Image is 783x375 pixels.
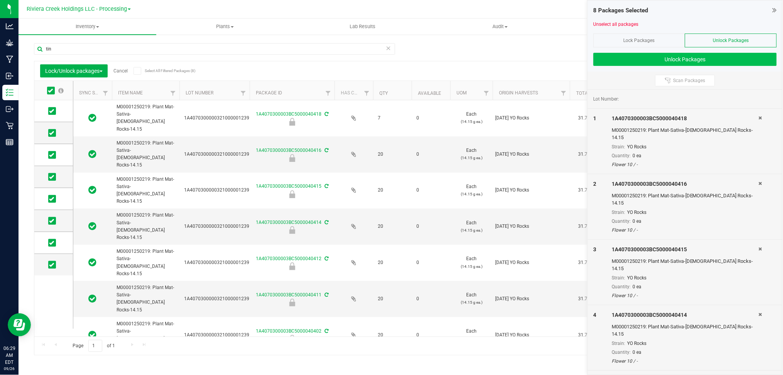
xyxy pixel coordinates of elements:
span: Quantity: [612,350,631,355]
span: M00001250219: Plant Mat-Sativa-[DEMOGRAPHIC_DATA] Rocks-14.15 [117,248,175,277]
span: Select All Filtered Packages (8) [145,69,183,73]
span: 3 [594,246,597,252]
a: 1A4070300003BC5000040416 [256,148,321,153]
inline-svg: Retail [6,122,14,129]
input: 1 [88,340,102,352]
span: Each [455,255,488,270]
p: (14.15 g ea.) [455,299,488,306]
a: 1A4070300003BC5000040402 [256,328,321,334]
span: Sync from Compliance System [323,256,328,261]
inline-svg: Reports [6,138,14,146]
div: 1A4070300003BC5000040418 [612,114,758,123]
span: Scan Packages [673,77,705,84]
a: Package ID [256,90,282,96]
a: Inventory Counts [569,18,707,35]
inline-svg: Inbound [6,72,14,80]
div: Value 1: 2025-08-04 YO Rocks [496,295,568,303]
a: Lab Results [294,18,431,35]
span: 0 [416,114,446,122]
span: M00001250219: Plant Mat-Sativa-[DEMOGRAPHIC_DATA] Rocks-14.15 [117,103,175,133]
div: Value 1: 2025-08-04 YO Rocks [496,259,568,266]
span: 20 [378,259,407,266]
span: Sync from Compliance System [323,148,328,153]
div: 1A4070300003BC5000040414 [612,311,758,319]
span: 1A4070300000321000001239 [184,259,249,266]
span: Each [455,147,488,161]
p: 06:29 AM EDT [3,345,15,366]
a: Inventory [19,18,156,35]
a: Filter [360,87,373,100]
div: Final Check Lock [249,335,336,343]
span: Strain: [612,144,625,150]
span: 1A4070300000321000001239 [184,151,249,158]
span: 20 [378,151,407,158]
th: Has COA [335,81,373,100]
span: Sync from Compliance System [323,328,328,334]
a: Audit [431,18,569,35]
a: 1A4070300003BC5000040414 [256,220,321,225]
span: Strain: [612,275,625,281]
span: Lot Number: [594,96,619,103]
p: (14.15 g ea.) [455,263,488,270]
span: Page of 1 [66,340,122,352]
span: 31.7320 [575,113,600,124]
span: Lock/Unlock packages [45,68,103,74]
inline-svg: Inventory [6,89,14,96]
div: Final Check Lock [249,118,336,126]
span: 0 [416,295,446,303]
span: 0 [416,331,446,339]
span: Each [455,291,488,306]
span: 0 [416,223,446,230]
span: Strain: [612,341,625,346]
p: (14.15 g ea.) [455,118,488,125]
inline-svg: Analytics [6,22,14,30]
div: Final Check Lock [249,226,336,234]
span: Riviera Creek Holdings LLC - Processing [27,6,127,12]
div: Flower 10 / - [612,358,758,365]
span: 1A4070300000321000001239 [184,114,249,122]
span: Quantity: [612,153,631,158]
span: Unlock Packages [713,38,749,43]
a: Unselect all packages [594,22,639,27]
span: 1A4070300000321000001239 [184,223,249,230]
span: In Sync [89,113,97,123]
a: 1A4070300003BC5000040418 [256,111,321,117]
span: Each [455,328,488,342]
div: Value 1: 2025-08-04 YO Rocks [496,151,568,158]
span: Strain: [612,210,625,215]
div: Final Check Lock [249,190,336,198]
span: M00001250219: Plant Mat-Sativa-[DEMOGRAPHIC_DATA] Rocks-14.15 [117,176,175,205]
inline-svg: Grow [6,39,14,47]
button: Lock/Unlock packages [40,64,108,77]
span: In Sync [89,149,97,160]
span: Audit [432,23,569,30]
span: Lab Results [339,23,386,30]
span: YO Rocks [627,144,646,150]
span: Sync from Compliance System [323,220,328,225]
span: YO Rocks [627,275,646,281]
div: Value 1: 2025-08-04 YO Rocks [496,187,568,194]
a: Origin Harvests [499,90,538,96]
a: Filter [557,87,570,100]
inline-svg: Manufacturing [6,55,14,63]
span: Sync from Compliance System [323,183,328,189]
span: Each [455,111,488,125]
span: 0 ea [632,284,641,289]
span: 20 [378,223,407,230]
span: 1A4070300000321000001239 [184,295,249,303]
button: Unlock Packages [594,53,777,66]
a: Filter [167,87,179,100]
p: 09/26 [3,366,15,372]
div: M00001250219: Plant Mat-Sativa-[DEMOGRAPHIC_DATA] Rocks-14.15 [612,192,758,207]
a: 1A4070300003BC5000040412 [256,256,321,261]
span: M00001250219: Plant Mat-Sativa-[DEMOGRAPHIC_DATA] Rocks-14.15 [117,140,175,169]
inline-svg: Outbound [6,105,14,113]
span: 0 [416,151,446,158]
span: 1A4070300000321000001239 [184,187,249,194]
a: Cancel [113,68,128,74]
span: In Sync [89,185,97,195]
span: Plants [157,23,294,30]
span: 7 [378,114,407,122]
span: 2 [594,181,597,187]
a: Sync Status [79,90,109,96]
